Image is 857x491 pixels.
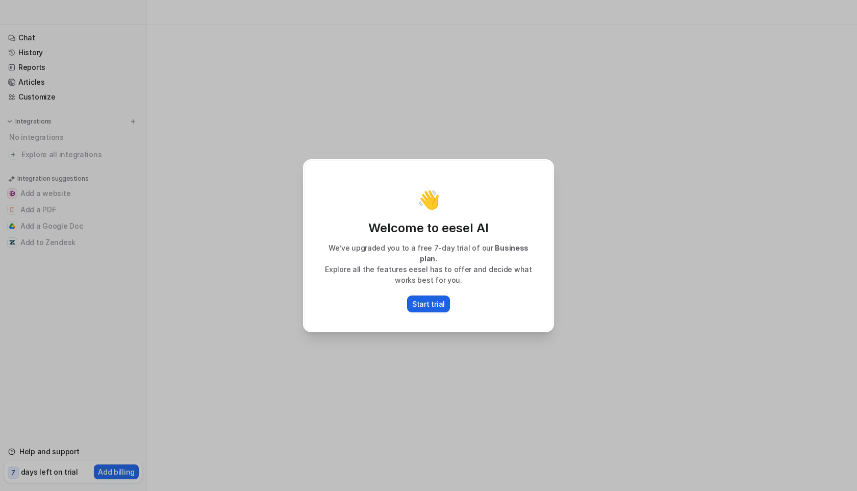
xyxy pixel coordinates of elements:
p: 👋 [417,189,440,210]
p: We’ve upgraded you to a free 7-day trial of our [315,242,542,264]
p: Start trial [412,299,445,309]
p: Welcome to eesel AI [315,220,542,236]
p: Explore all the features eesel has to offer and decide what works best for you. [315,264,542,285]
button: Start trial [407,296,450,312]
